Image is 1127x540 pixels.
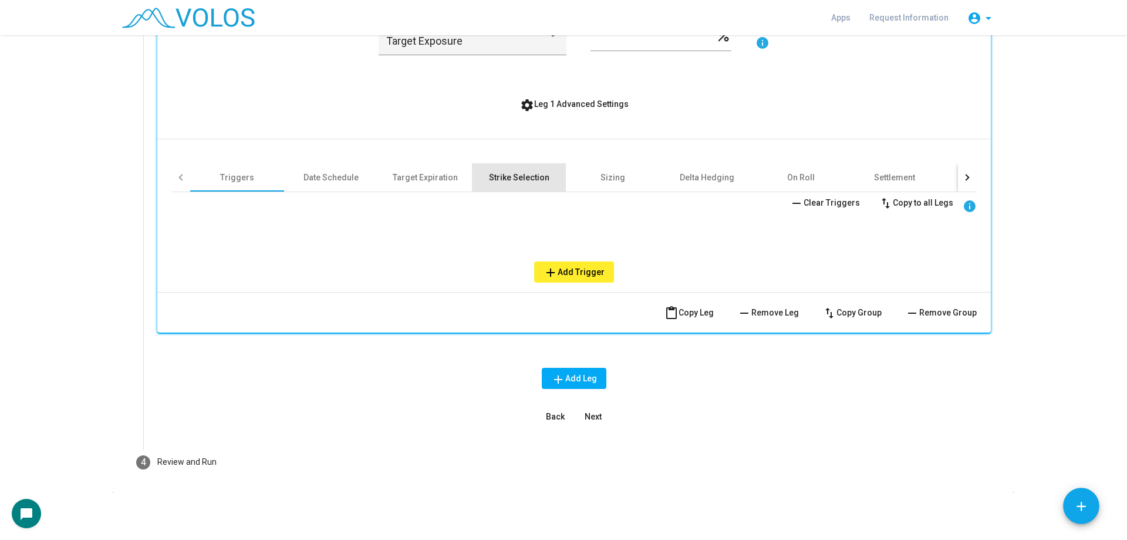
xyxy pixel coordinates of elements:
[967,11,981,25] mat-icon: account_circle
[1063,488,1099,524] button: Add icon
[879,196,893,210] mat-icon: swap_vert
[981,11,996,25] mat-icon: arrow_drop_down
[546,412,565,421] span: Back
[585,412,602,421] span: Next
[822,7,860,28] a: Apps
[780,192,869,213] button: Clear Triggers
[728,302,808,323] button: Remove Leg
[879,198,953,207] span: Copy to all Legs
[303,172,359,183] div: Date Schedule
[905,308,977,317] span: Remove Group
[789,196,804,210] mat-icon: remove
[869,13,949,22] span: Request Information
[600,172,625,183] div: Sizing
[551,374,597,383] span: Add Leg
[822,306,836,320] mat-icon: swap_vert
[489,172,549,183] div: Strike Selection
[831,13,851,22] span: Apps
[905,306,919,320] mat-icon: remove
[511,93,638,115] button: Leg 1 Advanced Settings
[655,302,723,323] button: Copy Leg
[544,266,558,280] mat-icon: add
[874,172,915,183] div: Settlement
[896,302,986,323] button: Remove Group
[386,35,463,47] span: Target Exposure
[963,199,977,213] mat-icon: info
[789,198,860,207] span: Clear Triggers
[19,507,33,521] mat-icon: chat_bubble
[544,267,605,277] span: Add Trigger
[551,373,565,387] mat-icon: add
[664,308,714,317] span: Copy Leg
[220,172,254,183] div: Triggers
[157,456,217,468] div: Review and Run
[520,98,534,112] mat-icon: settings
[664,306,679,320] mat-icon: content_paste
[574,406,612,427] button: Next
[860,7,958,28] a: Request Information
[520,99,629,109] span: Leg 1 Advanced Settings
[680,172,734,183] div: Delta Hedging
[869,192,963,213] button: Copy to all Legs
[1074,499,1089,514] mat-icon: add
[393,172,458,183] div: Target Expiration
[755,36,770,50] mat-icon: info
[542,368,606,389] button: Add Leg
[536,406,574,427] button: Back
[787,172,815,183] div: On Roll
[813,302,891,323] button: Copy Group
[737,306,751,320] mat-icon: remove
[716,28,731,42] mat-icon: percent
[737,308,799,317] span: Remove Leg
[141,457,146,468] span: 4
[534,261,614,283] button: Add Trigger
[822,308,882,317] span: Copy Group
